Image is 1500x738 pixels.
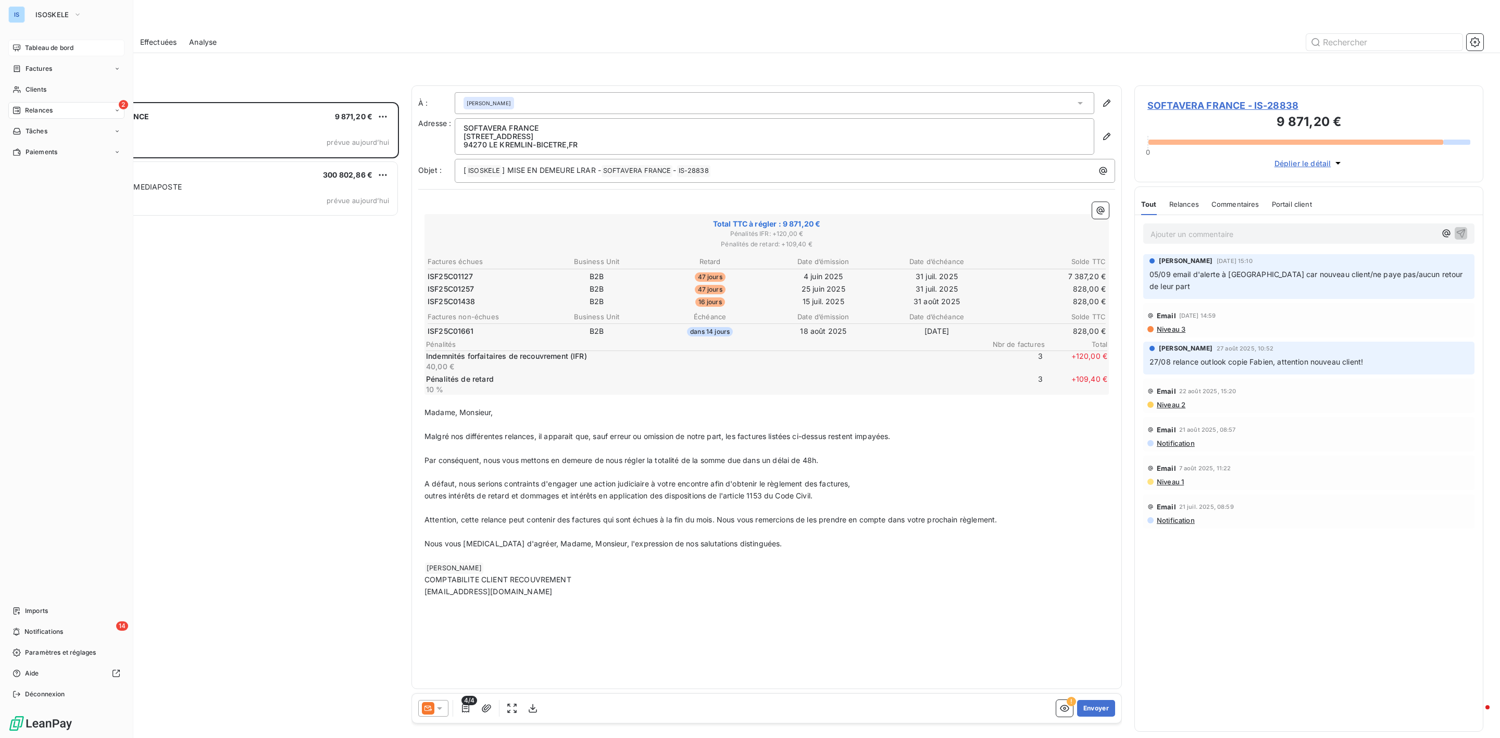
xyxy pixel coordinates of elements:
[541,296,653,307] td: B2B
[426,374,978,384] p: Pénalités de retard
[426,351,978,361] p: Indemnités forfaitaires de recouvrement (IFR)
[1045,351,1107,372] span: + 120,00 €
[1149,270,1465,291] span: 05/09 email d'alerte à [GEOGRAPHIC_DATA] car nouveau client/ne paye pas/aucun retour de leur part
[8,715,73,732] img: Logo LeanPay
[1159,344,1212,353] span: [PERSON_NAME]
[695,272,726,282] span: 47 jours
[424,515,997,524] span: Attention, cette relance peut contenir des factures qui sont échues à la fin du mois. Nous vous r...
[140,37,177,47] span: Effectuées
[673,166,676,174] span: -
[602,165,672,177] span: SOFTAVERA FRANCE
[467,99,511,107] span: [PERSON_NAME]
[767,271,880,282] td: 4 juin 2025
[8,665,124,682] a: Aide
[424,539,782,548] span: Nous vous [MEDICAL_DATA] d'agréer, Madame, Monsieur, l'expression de nos salutations distinguées.
[1179,427,1236,433] span: 21 août 2025, 08:57
[1045,340,1107,348] span: Total
[426,240,1107,249] span: Pénalités de retard : + 109,40 €
[687,327,733,336] span: dans 14 jours
[1217,258,1253,264] span: [DATE] 15:10
[26,127,47,136] span: Tâches
[541,311,653,322] th: Business Unit
[426,229,1107,239] span: Pénalités IFR : + 120,00 €
[464,141,1085,149] p: 94270 LE KREMLIN-BICETRE , FR
[25,606,48,616] span: Imports
[1147,112,1470,133] h3: 9 871,20 €
[26,85,46,94] span: Clients
[767,283,880,295] td: 25 juin 2025
[461,696,477,705] span: 4/4
[424,456,818,465] span: Par conséquent, nous vous mettons en demeure de nous régler la totalité de la somme due dans un d...
[1179,388,1236,394] span: 22 août 2025, 15:20
[541,271,653,282] td: B2B
[994,256,1106,267] th: Solde TTC
[881,271,993,282] td: 31 juil. 2025
[418,119,451,128] span: Adresse :
[1179,465,1231,471] span: 7 août 2025, 11:22
[994,311,1106,322] th: Solde TTC
[428,296,476,307] span: ISF25C01438
[881,296,993,307] td: 31 août 2025
[1272,200,1312,208] span: Portail client
[1157,426,1176,434] span: Email
[327,138,389,146] span: prévue aujourd’hui
[881,326,993,337] td: [DATE]
[1077,700,1115,717] button: Envoyer
[767,256,880,267] th: Date d’émission
[1157,387,1176,395] span: Email
[425,562,483,574] span: [PERSON_NAME]
[464,124,1085,132] p: SOFTAVERA FRANCE
[767,326,880,337] td: 18 août 2025
[428,284,474,294] span: ISF25C01257
[426,219,1107,229] span: Total TTC à régler : 9 871,20 €
[428,271,473,282] span: ISF25C01127
[654,256,766,267] th: Retard
[1156,478,1184,486] span: Niveau 1
[994,283,1106,295] td: 828,00 €
[424,491,813,500] span: outres intérêts de retard et dommages et intérêts en application des dispositions de l'article 11...
[189,37,217,47] span: Analyse
[1271,157,1347,169] button: Déplier le détail
[1306,34,1462,51] input: Rechercher
[427,311,540,322] th: Factures non-échues
[767,311,880,322] th: Date d’émission
[24,627,63,636] span: Notifications
[1179,312,1216,319] span: [DATE] 14:59
[980,374,1043,395] span: 3
[25,669,39,678] span: Aide
[1156,439,1195,447] span: Notification
[654,311,766,322] th: Échéance
[695,297,725,307] span: 16 jours
[1211,200,1259,208] span: Commentaires
[695,285,726,294] span: 47 jours
[424,575,571,584] span: COMPTABILITE CLIENT RECOUVREMENT
[1141,200,1157,208] span: Tout
[424,479,851,488] span: A défaut, nous serions contraints d'engager une action judiciaire à votre encontre afin d'obtenir...
[418,98,455,108] label: À :
[426,384,978,395] p: 10 %
[1217,345,1273,352] span: 27 août 2025, 10:52
[427,256,540,267] th: Factures échues
[119,100,128,109] span: 2
[1159,256,1212,266] span: [PERSON_NAME]
[1274,158,1331,169] span: Déplier le détail
[25,648,96,657] span: Paramètres et réglages
[1147,98,1470,112] span: SOFTAVERA FRANCE - IS-28838
[427,326,540,337] td: ISF25C01661
[1179,504,1234,510] span: 21 juil. 2025, 08:59
[1465,703,1490,728] iframe: Intercom live chat
[767,296,880,307] td: 15 juil. 2025
[881,311,993,322] th: Date d’échéance
[426,361,978,372] p: 40,00 €
[424,408,493,417] span: Madame, Monsieur,
[467,165,502,177] span: ISOSKELE
[1157,311,1176,320] span: Email
[26,147,57,157] span: Paiements
[464,132,1085,141] p: [STREET_ADDRESS]
[1156,401,1185,409] span: Niveau 2
[25,43,73,53] span: Tableau de bord
[502,166,601,174] span: ] MISE EN DEMEURE LRAR -
[1149,357,1363,366] span: 27/08 relance outlook copie Fabien, attention nouveau client!
[541,326,653,337] td: B2B
[424,587,552,596] span: [EMAIL_ADDRESS][DOMAIN_NAME]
